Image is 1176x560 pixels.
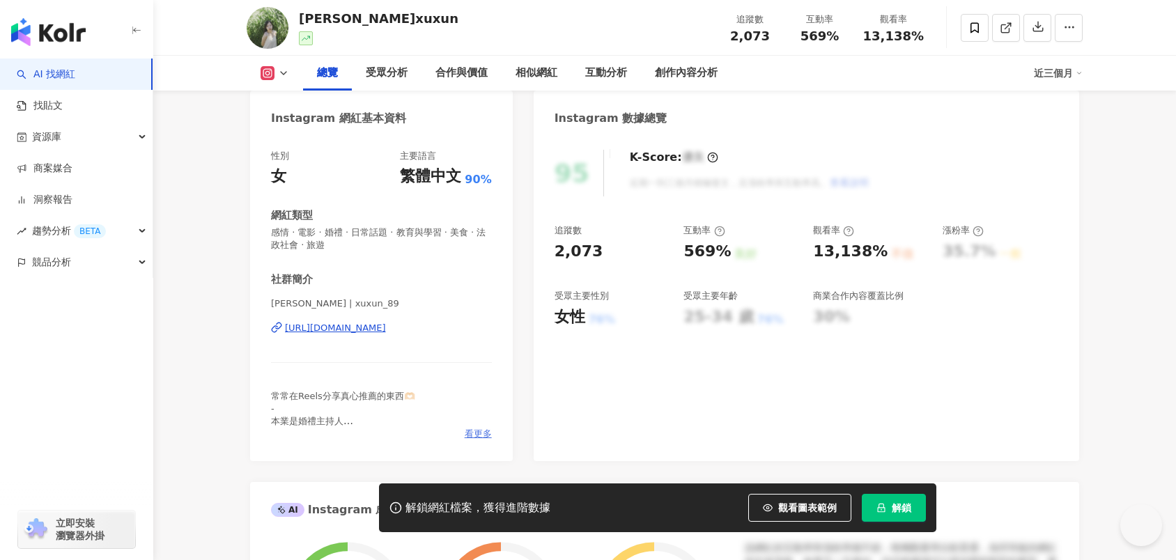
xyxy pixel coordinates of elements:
[271,297,492,310] span: [PERSON_NAME] | xuxun_89
[17,99,63,113] a: 找貼文
[285,322,386,334] div: [URL][DOMAIN_NAME]
[271,226,492,251] span: 感情 · 電影 · 婚禮 · 日常話題 · 教育與學習 · 美食 · 法政社會 · 旅遊
[271,272,313,287] div: 社群簡介
[800,29,840,43] span: 569%
[555,111,667,126] div: Instagram 數據總覽
[813,224,854,237] div: 觀看率
[892,502,911,513] span: 解鎖
[271,208,313,223] div: 網紅類型
[813,290,904,302] div: 商業合作內容覆蓋比例
[655,65,718,81] div: 創作內容分析
[74,224,106,238] div: BETA
[435,65,488,81] div: 合作與價值
[555,306,585,328] div: 女性
[32,247,71,278] span: 競品分析
[516,65,557,81] div: 相似網紅
[400,150,436,162] div: 主要語言
[630,150,718,165] div: K-Score :
[271,166,286,187] div: 女
[317,65,338,81] div: 總覽
[32,215,106,247] span: 趨勢分析
[11,18,86,46] img: logo
[683,290,738,302] div: 受眾主要年齡
[748,494,851,522] button: 觀看圖表範例
[1034,62,1083,84] div: 近三個月
[56,517,105,542] span: 立即安裝 瀏覽器外掛
[22,518,49,540] img: chrome extension
[863,29,924,43] span: 13,138%
[17,68,75,81] a: searchAI 找網紅
[32,121,61,153] span: 資源庫
[17,162,72,176] a: 商案媒合
[17,226,26,236] span: rise
[585,65,627,81] div: 互動分析
[555,241,603,263] div: 2,073
[247,7,288,49] img: KOL Avatar
[943,224,984,237] div: 漲粉率
[271,391,436,440] span: 常常在Reels分享真心推薦的東西🫶🏻 - 本業是婚禮主持人 但只把婚禮發在 @[DOMAIN_NAME] 💍
[555,224,582,237] div: 追蹤數
[730,29,770,43] span: 2,073
[18,511,135,548] a: chrome extension立即安裝 瀏覽器外掛
[366,65,408,81] div: 受眾分析
[683,241,731,263] div: 569%
[555,290,609,302] div: 受眾主要性別
[683,224,725,237] div: 互動率
[862,494,926,522] button: 解鎖
[271,322,492,334] a: [URL][DOMAIN_NAME]
[465,428,492,440] span: 看更多
[299,10,458,27] div: [PERSON_NAME]xuxun
[724,13,777,26] div: 追蹤數
[876,503,886,513] span: lock
[813,241,888,263] div: 13,138%
[17,193,72,207] a: 洞察報告
[778,502,837,513] span: 觀看圖表範例
[271,150,289,162] div: 性別
[863,13,924,26] div: 觀看率
[405,501,550,515] div: 解鎖網紅檔案，獲得進階數據
[465,172,491,187] span: 90%
[271,111,406,126] div: Instagram 網紅基本資料
[400,166,461,187] div: 繁體中文
[794,13,846,26] div: 互動率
